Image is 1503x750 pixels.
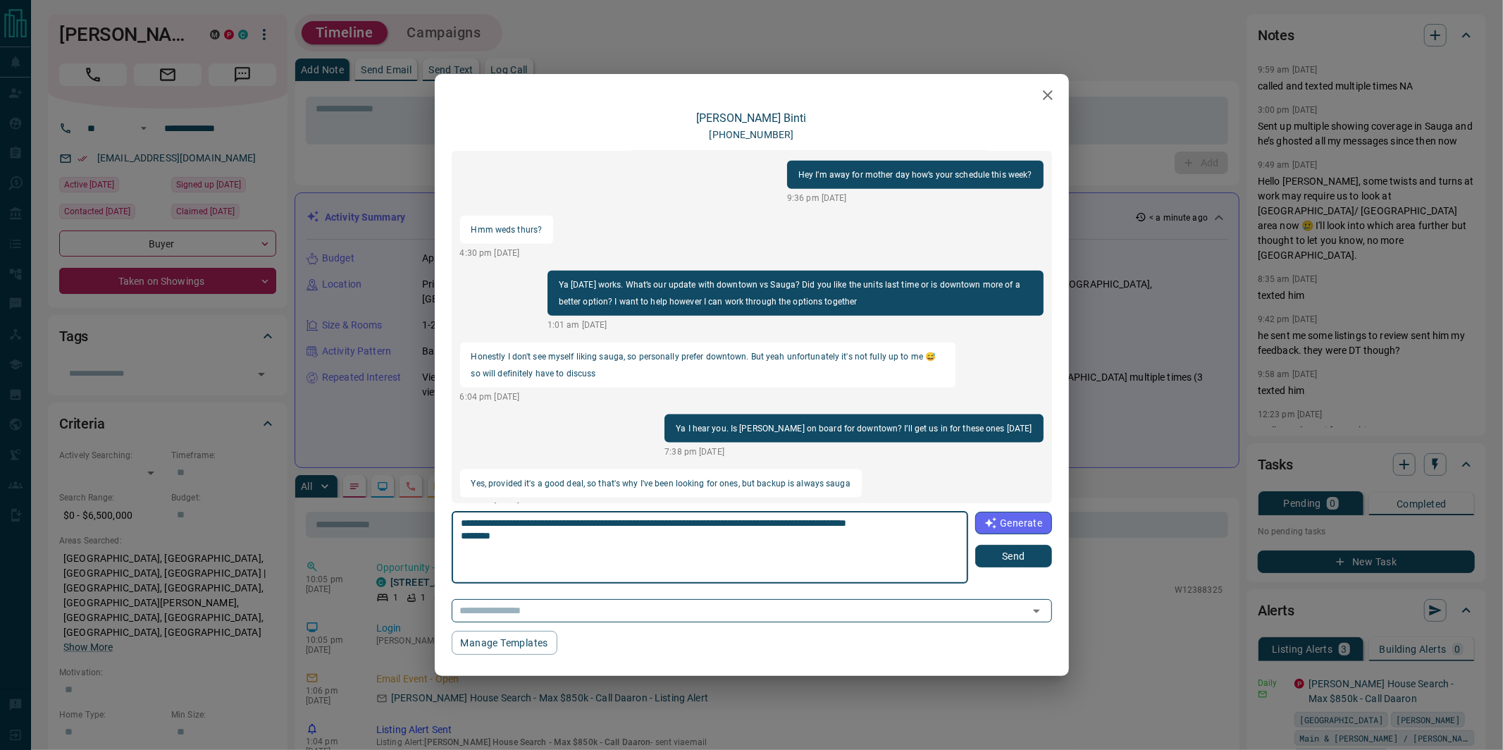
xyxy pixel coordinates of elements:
p: Ya I hear you. Is [PERSON_NAME] on board for downtown? I’ll get us in for these ones [DATE] [676,420,1032,437]
p: Yes, provided it's a good deal, so that's why I've been looking for ones, but backup is always sauga [471,475,851,492]
p: Ya [DATE] works. What’s our update with downtown vs Sauga? Did you like the units last time or is... [559,276,1032,310]
p: 9:36 pm [DATE] [787,192,1044,204]
p: 6:04 pm [DATE] [460,391,956,403]
p: 4:30 pm [DATE] [460,247,554,259]
p: Hmm weds thurs? [471,221,543,238]
button: Generate [975,512,1051,534]
button: Manage Templates [452,631,557,655]
p: 7:38 pm [DATE] [664,445,1043,458]
p: Hey I’m away for mother day how’s your schedule this week? [798,166,1032,183]
a: [PERSON_NAME] Binti [697,111,807,125]
p: Honestly I don't see myself liking sauga, so personally prefer downtown. But yeah unfortunately i... [471,348,945,382]
button: Open [1027,601,1046,621]
button: Send [975,545,1051,567]
p: 1:01 am [DATE] [548,319,1044,331]
p: 9:31 am [DATE] [460,500,862,513]
p: [PHONE_NUMBER] [710,128,794,142]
